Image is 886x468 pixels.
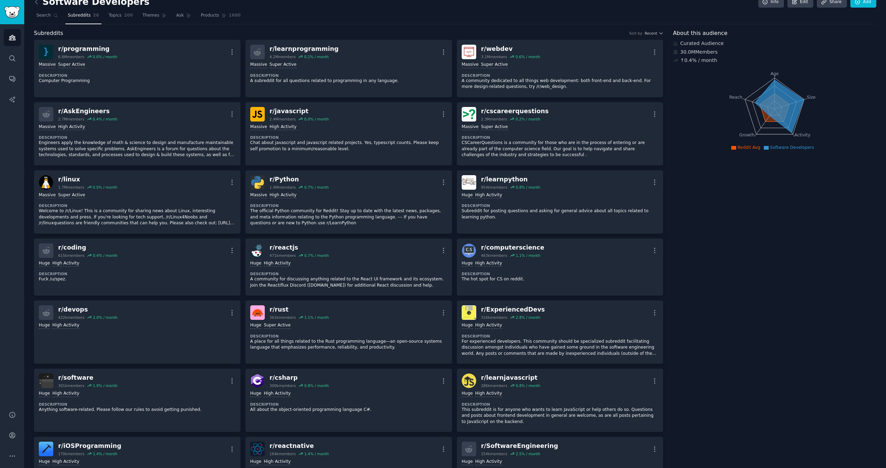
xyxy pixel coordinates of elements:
div: Huge [250,322,261,329]
div: r/ reactnative [270,442,329,450]
div: 0.4 % / month [93,117,117,121]
dt: Description [462,135,659,140]
img: software [39,373,53,388]
span: Recent [645,31,657,36]
p: All about the object-oriented programming language C#. [250,407,447,413]
div: 0.0 % / month [93,54,117,59]
a: programmingr/programming6.8Mmembers0.0% / monthMassiveSuper ActiveDescriptionComputer Programming [34,40,241,97]
p: Subreddit for posting questions and asking for general advice about all topics related to learnin... [462,208,659,220]
div: 2.8 % / month [516,315,540,320]
img: GummySearch logo [4,6,20,18]
a: r/learnprogramming4.2Mmembers0.2% / monthMassiveSuper ActiveDescriptionA subreddit for all questi... [245,40,452,97]
img: ExperiencedDevs [462,305,476,320]
div: 30.0M Members [673,48,877,56]
div: 422k members [58,315,84,320]
a: r/devops422kmembers2.0% / monthHugeHigh Activity [34,300,241,364]
div: Massive [462,62,479,68]
dt: Description [462,334,659,339]
img: webdev [462,45,476,59]
img: computerscience [462,243,476,258]
div: 0.5 % / month [93,185,117,190]
dt: Description [250,73,447,78]
div: 0.8 % / month [516,383,540,388]
div: Super Active [481,62,508,68]
a: reactjsr/reactjs471kmembers0.7% / monthHugeHigh ActivityDescriptionA community for discussing any... [245,238,452,296]
div: 0.2 % / month [304,54,329,59]
p: The official Python community for Reddit! Stay up to date with the latest news, packages, and met... [250,208,447,226]
dt: Description [39,135,236,140]
a: Products1600 [198,10,243,24]
div: 1.7M members [58,185,84,190]
div: 286k members [481,383,507,388]
div: 463k members [481,253,507,258]
div: High Activity [52,260,79,267]
tspan: Activity [794,133,810,137]
p: Fuck /u/spez. [39,276,236,282]
div: r/ software [58,373,117,382]
p: Welcome to /r/Linux! This is a community for sharing news about Linux, interesting developments a... [39,208,236,226]
span: 200 [124,12,133,19]
a: learnpythonr/learnpython954kmembers0.8% / monthHugeHigh ActivityDescriptionSubreddit for posting ... [457,170,663,234]
div: 1.4 % / month [93,451,117,456]
a: Ask [174,10,193,24]
a: rustr/rust361kmembers1.1% / monthHugeSuper ActiveDescriptionA place for all things related to the... [245,300,452,364]
div: 0.8 % / month [304,383,329,388]
div: 300k members [270,383,296,388]
div: High Activity [264,390,291,397]
div: 164k members [270,451,296,456]
div: r/ csharp [270,373,329,382]
div: 0.6 % / month [516,54,540,59]
a: Search [34,10,61,24]
div: Sort by [629,31,642,36]
span: Products [201,12,219,19]
dt: Description [250,203,447,208]
p: Computer Programming [39,78,236,84]
div: Huge [39,459,50,465]
a: cscareerquestionsr/cscareerquestions2.3Mmembers0.2% / monthMassiveSuper ActiveDescriptionCSCareer... [457,102,663,165]
div: 1.1 % / month [304,315,329,320]
p: Chat about javascript and javascript related projects. Yes, typescript counts. Please keep self p... [250,140,447,152]
div: 316k members [481,315,507,320]
dt: Description [462,271,659,276]
div: 301k members [58,383,84,388]
div: ↑ 0.4 % / month [680,57,717,64]
a: softwarer/software301kmembers1.9% / monthHugeHigh ActivityDescriptionAnything software-related. P... [34,369,241,432]
a: javascriptr/javascript2.4Mmembers0.0% / monthMassiveHigh ActivityDescriptionChat about javascript... [245,102,452,165]
a: ExperiencedDevsr/ExperiencedDevs316kmembers2.8% / monthHugeHigh ActivityDescriptionFor experience... [457,300,663,364]
div: High Activity [52,322,79,329]
span: Ask [176,12,184,19]
p: A community for discussing anything related to the React UI framework and its ecosystem. Join the... [250,276,447,288]
div: r/ devops [58,305,117,314]
div: Huge [39,260,50,267]
div: 154k members [481,451,507,456]
a: r/coding615kmembers0.4% / monthHugeHigh ActivityDescriptionFuck /u/spez. [34,238,241,296]
img: learnpython [462,175,476,190]
p: The hot spot for CS on reddit. [462,276,659,282]
dt: Description [39,73,236,78]
div: r/ computerscience [481,243,544,252]
span: Subreddits [68,12,91,19]
div: r/ ExperiencedDevs [481,305,545,314]
div: Massive [39,124,56,130]
span: Reddit Avg [738,145,760,150]
span: 1600 [229,12,241,19]
div: Super Active [58,192,85,199]
div: 2.3M members [481,117,507,121]
div: r/ rust [270,305,329,314]
p: Engineers apply the knowledge of math & science to design and manufacture maintainable systems us... [39,140,236,158]
div: 2.0 % / month [93,315,117,320]
a: csharpr/csharp300kmembers0.8% / monthHugeHigh ActivityDescriptionAll about the object-oriented pr... [245,369,452,432]
dt: Description [462,73,659,78]
div: Massive [39,192,56,199]
img: csharp [250,373,265,388]
div: Huge [39,390,50,397]
div: Huge [39,322,50,329]
img: iOSProgramming [39,442,53,456]
img: rust [250,305,265,320]
div: Huge [462,459,473,465]
dt: Description [250,135,447,140]
div: Huge [462,260,473,267]
div: High Activity [270,124,297,130]
p: For experienced developers. This community should be specialized subreddit facilitating discussio... [462,339,659,357]
a: computersciencer/computerscience463kmembers1.1% / monthHugeHigh ActivityDescriptionThe hot spot f... [457,238,663,296]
